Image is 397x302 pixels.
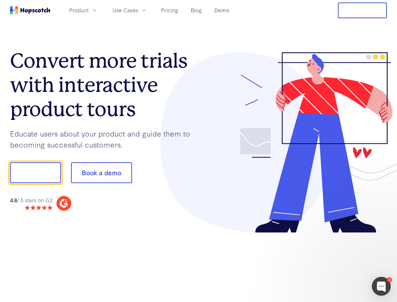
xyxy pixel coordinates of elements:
a: Pricing [158,5,181,15]
button: Product [65,5,101,15]
div: 1 [387,277,392,282]
button: Free Trial [338,3,387,18]
strong: 4.8 [10,196,17,204]
button: Show me! [10,162,61,183]
p: Educate users about your product and guide them to becoming successful customers. [10,128,199,150]
a: Blog [188,5,204,15]
a: Home [10,6,50,14]
span: Product [69,6,89,14]
button: Book a demo [71,162,132,183]
a: Demo [212,5,232,15]
button: Use Cases [109,5,151,15]
span: Use Cases [113,6,138,14]
div: / 5 stars on G2 [10,196,52,204]
h1: Convert more trials with interactive product tours [10,49,199,121]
